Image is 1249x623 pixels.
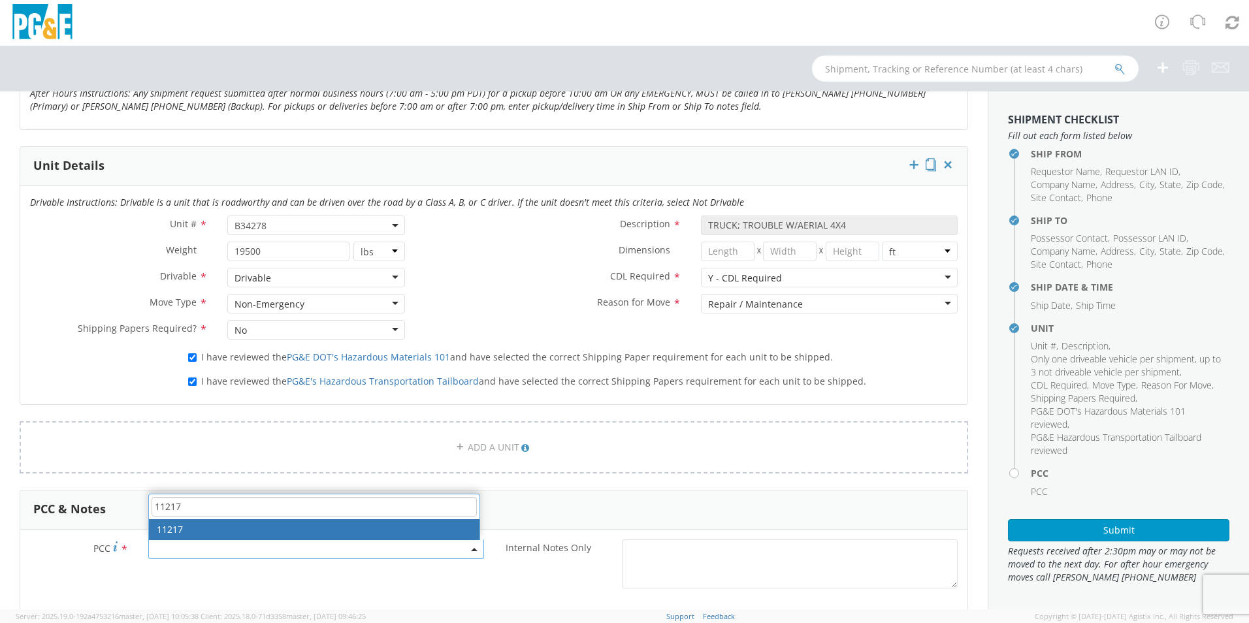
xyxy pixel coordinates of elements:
[1031,299,1073,312] li: ,
[1086,258,1112,270] span: Phone
[1008,519,1229,541] button: Submit
[93,542,110,554] span: PCC
[30,196,744,208] i: Drivable Instructions: Drivable is a unit that is roadworthy and can be driven over the road by a...
[1092,379,1136,391] span: Move Type
[610,270,670,282] span: CDL Required
[1160,245,1183,258] li: ,
[1031,216,1229,225] h4: Ship To
[826,242,879,261] input: Height
[1031,323,1229,333] h4: Unit
[1186,245,1223,257] span: Zip Code
[703,611,735,621] a: Feedback
[33,503,106,516] h3: PCC & Notes
[1141,379,1212,391] span: Reason For Move
[1031,405,1186,430] span: PG&E DOT's Hazardous Materials 101 reviewed
[1101,178,1134,191] span: Address
[812,56,1139,82] input: Shipment, Tracking or Reference Number (at least 4 chars)
[619,244,670,256] span: Dimensions
[286,611,366,621] span: master, [DATE] 09:46:25
[1031,191,1081,204] span: Site Contact
[1031,340,1056,352] span: Unit #
[763,242,817,261] input: Width
[16,611,199,621] span: Server: 2025.19.0-192a4753216
[708,272,782,285] div: Y - CDL Required
[1139,245,1156,258] li: ,
[1105,165,1178,178] span: Requestor LAN ID
[1031,485,1048,498] span: PCC
[1031,431,1201,456] span: PG&E Hazardous Transportation Tailboard reviewed
[166,244,197,256] span: Weight
[1031,165,1100,178] span: Requestor Name
[235,272,271,285] div: Drivable
[287,351,450,363] a: PG&E DOT's Hazardous Materials 101
[1031,245,1095,257] span: Company Name
[1186,245,1225,258] li: ,
[188,353,197,362] input: I have reviewed thePG&E DOT's Hazardous Materials 101and have selected the correct Shipping Paper...
[701,242,754,261] input: Length
[1062,340,1109,352] span: Description
[227,216,405,235] span: B34278
[1031,165,1102,178] li: ,
[1101,245,1134,257] span: Address
[1031,299,1071,311] span: Ship Date
[506,541,591,554] span: Internal Notes Only
[1008,112,1119,127] strong: Shipment Checklist
[1031,232,1108,244] span: Possessor Contact
[1031,232,1110,245] li: ,
[754,242,764,261] span: X
[1086,191,1112,204] span: Phone
[1031,245,1097,258] li: ,
[1031,178,1097,191] li: ,
[1092,379,1138,392] li: ,
[1031,178,1095,191] span: Company Name
[30,87,926,112] i: After Hours Instructions: Any shipment request submitted after normal business hours (7:00 am - 5...
[201,375,866,387] span: I have reviewed the and have selected the correct Shipping Papers requirement for each unit to be...
[33,159,105,172] h3: Unit Details
[1031,379,1087,391] span: CDL Required
[170,217,197,230] span: Unit #
[1031,379,1089,392] li: ,
[1031,392,1137,405] li: ,
[1031,258,1081,270] span: Site Contact
[1008,129,1229,142] span: Fill out each form listed below
[119,611,199,621] span: master, [DATE] 10:05:38
[1113,232,1186,244] span: Possessor LAN ID
[1031,392,1135,404] span: Shipping Papers Required
[235,219,398,232] span: B34278
[1031,353,1221,378] span: Only one driveable vehicle per shipment, up to 3 not driveable vehicle per shipment
[160,270,197,282] span: Drivable
[10,4,75,42] img: pge-logo-06675f144f4cfa6a6814.png
[1105,165,1180,178] li: ,
[188,377,197,386] input: I have reviewed thePG&E's Hazardous Transportation Tailboardand have selected the correct Shippin...
[1186,178,1223,191] span: Zip Code
[235,298,304,311] div: Non-Emergency
[1160,178,1183,191] li: ,
[150,296,197,308] span: Move Type
[201,351,833,363] span: I have reviewed the and have selected the correct Shipping Paper requirement for each unit to be ...
[1139,178,1156,191] li: ,
[1141,379,1214,392] li: ,
[1031,353,1226,379] li: ,
[1031,258,1083,271] li: ,
[1062,340,1111,353] li: ,
[78,322,197,334] span: Shipping Papers Required?
[149,519,479,540] li: 11217
[1113,232,1188,245] li: ,
[1076,299,1116,311] span: Ship Time
[620,217,670,230] span: Description
[287,375,479,387] a: PG&E's Hazardous Transportation Tailboard
[1031,340,1058,353] li: ,
[597,296,670,308] span: Reason for Move
[1139,245,1154,257] span: City
[1031,282,1229,292] h4: Ship Date & Time
[20,421,968,473] a: ADD A UNIT
[1008,545,1229,584] span: Requests received after 2:30pm may or may not be moved to the next day. For after hour emergency ...
[1031,149,1229,159] h4: Ship From
[1101,178,1136,191] li: ,
[235,324,247,337] div: No
[817,242,826,261] span: X
[1139,178,1154,191] span: City
[1186,178,1225,191] li: ,
[1160,178,1181,191] span: State
[1035,611,1233,622] span: Copyright © [DATE]-[DATE] Agistix Inc., All Rights Reserved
